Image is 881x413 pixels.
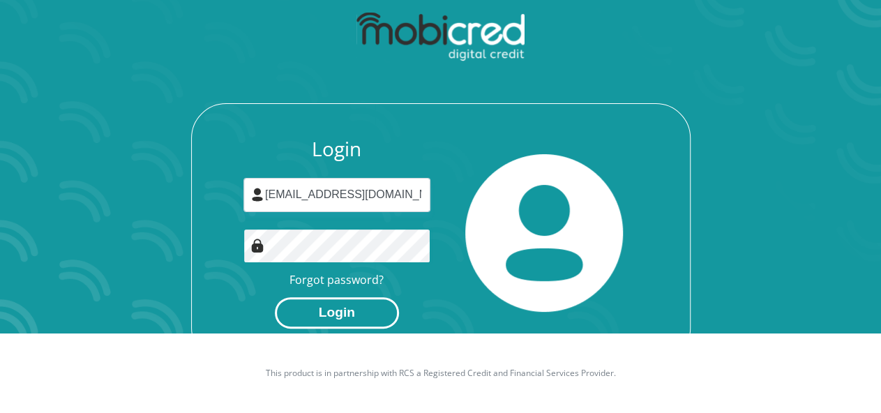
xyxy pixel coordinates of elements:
[243,178,430,212] input: Username
[275,297,399,329] button: Login
[250,239,264,253] img: Image
[243,137,430,161] h3: Login
[250,188,264,202] img: user-icon image
[356,13,525,61] img: mobicred logo
[54,367,828,380] p: This product is in partnership with RCS a Registered Credit and Financial Services Provider.
[289,272,384,287] a: Forgot password?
